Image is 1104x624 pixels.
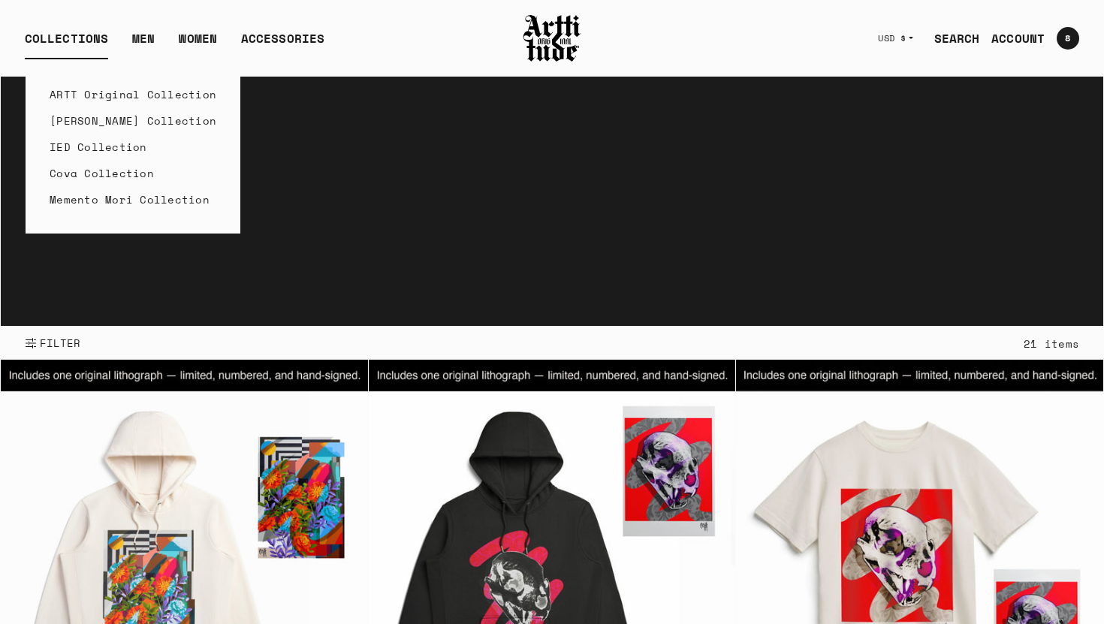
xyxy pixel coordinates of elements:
[522,13,582,64] img: Arttitude
[13,29,336,59] ul: Main navigation
[50,160,216,186] a: Cova Collection
[50,81,216,107] a: ARTT Original Collection
[878,32,906,44] span: USD $
[25,29,108,59] div: COLLECTIONS
[1065,34,1070,43] span: 8
[50,107,216,134] a: [PERSON_NAME] Collection
[1,77,1103,326] video: Your browser does not support the video tag.
[37,336,81,351] span: FILTER
[25,327,81,360] button: Show filters
[179,29,217,59] a: WOMEN
[241,29,324,59] div: ACCESSORIES
[132,29,155,59] a: MEN
[869,22,922,55] button: USD $
[979,23,1045,53] a: ACCOUNT
[1045,21,1079,56] a: Open cart
[922,23,980,53] a: SEARCH
[50,134,216,160] a: IED Collection
[1024,335,1079,352] div: 21 items
[50,186,216,213] a: Memento Mori Collection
